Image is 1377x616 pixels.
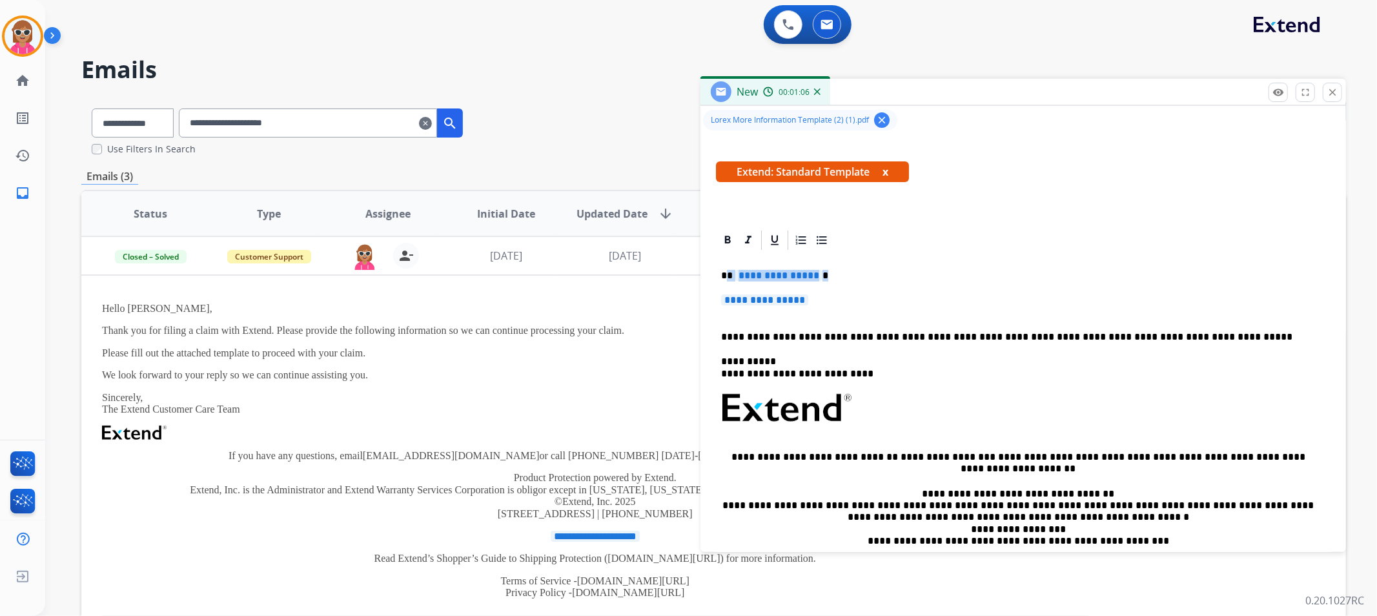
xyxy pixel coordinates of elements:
p: Product Protection powered by Extend. Extend, Inc. is the Administrator and Extend Warranty Servi... [102,472,1088,520]
img: Extend Logo [102,426,167,440]
p: Hello [PERSON_NAME], [102,303,1088,314]
div: Underline [765,231,784,250]
span: Updated Date [576,206,648,221]
span: Assignee [365,206,411,221]
a: [EMAIL_ADDRESS][DOMAIN_NAME] [363,450,540,461]
p: Emails (3) [81,169,138,185]
mat-icon: arrow_downward [658,206,673,221]
span: Lorex More Information Template (2) (1).pdf [711,115,869,125]
mat-icon: fullscreen [1300,87,1311,98]
div: Italic [739,231,758,250]
p: 0.20.1027RC [1305,593,1364,608]
p: We look forward to your reply so we can continue assisting you. [102,369,1088,381]
p: Sincerely, The Extend Customer Care Team [102,392,1088,416]
p: If you have any questions, email or call [PHONE_NUMBER] [DATE]-[DATE], 9am-8pm EST and [DATE] & [... [102,450,1088,462]
mat-icon: clear [419,116,432,131]
h2: Emails [81,57,1346,83]
img: avatar [5,18,41,54]
img: agent-avatar [352,243,378,270]
span: Initial Date [477,206,535,221]
div: Bold [718,231,737,250]
span: Closed – Solved [115,250,187,263]
span: Customer Support [227,250,311,263]
mat-icon: close [1327,87,1338,98]
div: Bullet List [812,231,831,250]
span: Status [134,206,167,221]
span: Extend: Standard Template [716,161,909,182]
mat-icon: list_alt [15,110,30,126]
span: New [737,85,758,99]
label: Use Filters In Search [107,143,196,156]
p: Read Extend’s Shopper’s Guide to Shipping Protection ( ) for more information. [102,553,1088,564]
mat-icon: inbox [15,185,30,201]
p: Thank you for filing a claim with Extend. Please provide the following information so we can cont... [102,325,1088,336]
mat-icon: clear [876,114,888,126]
span: [DATE] [609,249,641,263]
mat-icon: remove_red_eye [1272,87,1284,98]
a: [DOMAIN_NAME][URL] [577,575,689,586]
div: Ordered List [791,231,811,250]
p: Terms of Service - Privacy Policy - [102,575,1088,599]
a: [DOMAIN_NAME][URL] [572,587,684,598]
mat-icon: person_remove [398,248,414,263]
span: Type [257,206,281,221]
span: 00:01:06 [779,87,810,98]
p: Please fill out the attached template to proceed with your claim. [102,347,1088,359]
mat-icon: history [15,148,30,163]
a: [DOMAIN_NAME][URL] [607,553,720,564]
button: x [882,164,888,180]
span: [DATE] [490,249,522,263]
mat-icon: search [442,116,458,131]
mat-icon: home [15,73,30,88]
